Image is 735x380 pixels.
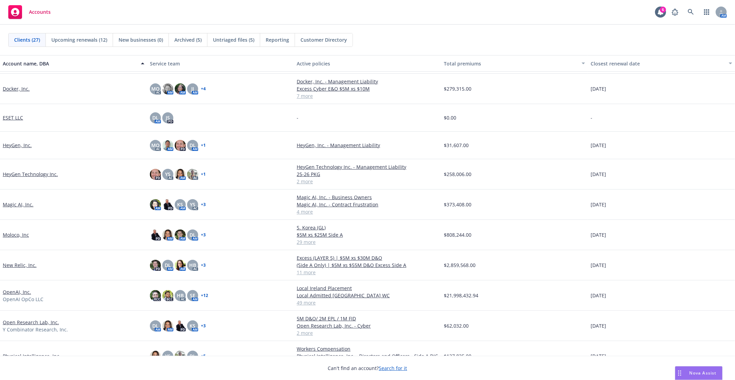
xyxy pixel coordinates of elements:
a: Open Research Lab, Inc. - Cyber [297,322,438,329]
a: ESET LLC [3,114,23,121]
img: photo [175,320,186,331]
a: HeyGen Technology Inc. [3,171,58,178]
span: DL [152,322,159,329]
span: Accounts [29,9,51,15]
img: photo [150,199,161,210]
a: HeyGen Technology Inc. - Management Liability [297,163,438,171]
span: MQ [151,85,160,92]
span: SE [190,292,195,299]
span: Nova Assist [690,370,717,376]
span: [DATE] [591,352,606,360]
span: DL [165,261,171,269]
a: Physical Intelligence, Inc. - Directors and Officers - Side A DIC [297,352,438,360]
a: Magic AI, Inc. - Business Owners [297,194,438,201]
div: Account name, DBA [3,60,137,67]
span: YS [165,352,171,360]
span: $62,032.00 [444,322,469,329]
a: OpenAI, Inc. [3,288,31,296]
span: $0.00 [444,114,456,121]
span: New businesses (0) [119,36,163,43]
img: photo [187,169,198,180]
span: [DATE] [591,171,606,178]
a: Docker, Inc. [3,85,30,92]
span: $137,835.00 [444,352,471,360]
span: Archived (5) [174,36,202,43]
span: MQ [151,142,160,149]
a: Search for it [379,365,407,371]
a: Physical Intelligence, Inc. [3,352,61,360]
span: [DATE] [591,231,606,238]
a: Open Research Lab, Inc. [3,319,59,326]
a: Search [684,5,698,19]
a: + 1 [201,172,206,176]
span: $373,408.00 [444,201,471,208]
button: Nova Assist [675,366,723,380]
button: Total premiums [441,55,588,72]
img: photo [162,83,173,94]
span: Clients (27) [14,36,40,43]
span: Customer Directory [300,36,347,43]
span: $808,244.00 [444,231,471,238]
img: photo [162,320,173,331]
img: photo [162,140,173,151]
span: $31,607.00 [444,142,469,149]
a: HeyGen, Inc. [3,142,32,149]
span: YS [190,201,195,208]
a: Switch app [700,5,714,19]
a: 2 more [297,329,438,337]
a: 29 more [297,238,438,246]
span: $2,859,568.00 [444,261,476,269]
img: photo [175,83,186,94]
span: - [591,114,592,121]
span: [DATE] [591,142,606,149]
a: Workers Compensation [297,345,438,352]
img: photo [162,290,173,301]
span: DL [152,114,159,121]
img: photo [175,169,186,180]
span: [DATE] [591,85,606,92]
a: HeyGen, Inc. - Management Liability [297,142,438,149]
a: + 3 [201,263,206,267]
span: [DATE] [591,201,606,208]
span: OpenAI OpCo LLC [3,296,43,303]
button: Active policies [294,55,441,72]
img: photo [162,199,173,210]
span: Y Combinator Research, Inc. [3,326,68,333]
a: Docker, Inc. - Management Liability [297,78,438,85]
a: Report a Bug [668,5,682,19]
img: photo [162,229,173,240]
span: [DATE] [591,322,606,329]
img: photo [175,351,186,362]
button: Service team [147,55,294,72]
a: 2 more [297,178,438,185]
span: DL [190,352,196,360]
a: + 3 [201,324,206,328]
span: DL [190,142,196,149]
span: Can't find an account? [328,364,407,372]
img: photo [150,351,161,362]
a: + 1 [201,143,206,147]
a: Excess (LAYER 5) | $5M xs $30M D&O [297,254,438,261]
a: S. Korea (GL) [297,224,438,231]
a: Magic AI, Inc. - Contract Frustration [297,201,438,208]
div: Active policies [297,60,438,67]
a: + 5 [201,354,206,358]
span: $21,998,432.94 [444,292,478,299]
span: [DATE] [591,292,606,299]
span: - [297,114,298,121]
a: Local Ireland Placement [297,285,438,292]
span: Upcoming renewals (12) [51,36,107,43]
span: HB [177,292,184,299]
a: 4 more [297,208,438,215]
span: KS [190,322,195,329]
a: $5M xs $25M Side A [297,231,438,238]
a: + 3 [201,233,206,237]
span: [DATE] [591,261,606,269]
